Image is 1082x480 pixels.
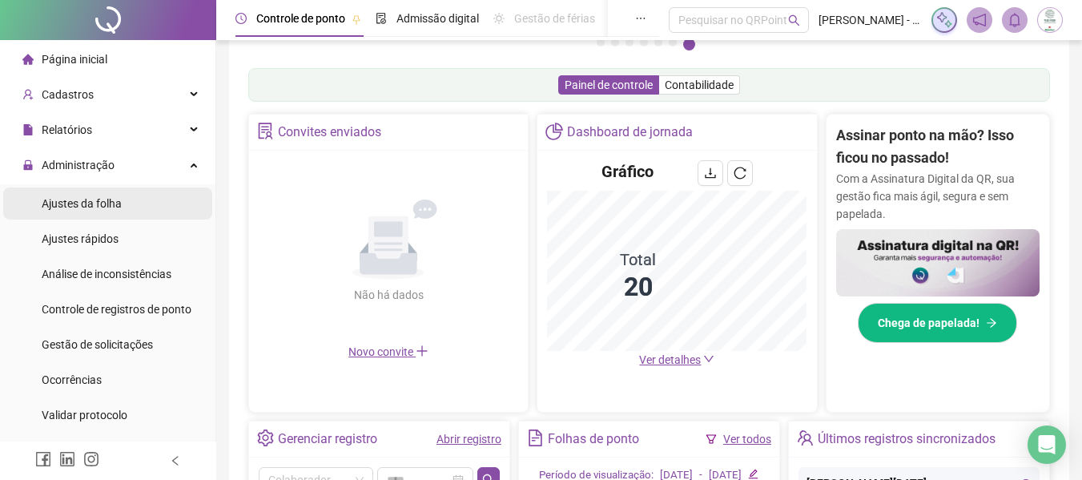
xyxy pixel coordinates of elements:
span: setting [257,430,274,446]
span: lock [22,159,34,171]
span: edit [748,469,758,479]
span: Admissão digital [396,12,479,25]
img: 70778 [1038,8,1062,32]
span: Novo convite [348,345,428,358]
div: Convites enviados [278,119,381,146]
span: Controle de ponto [256,12,345,25]
span: clock-circle [235,13,247,24]
span: instagram [83,451,99,467]
div: Dashboard de jornada [567,119,693,146]
div: Folhas de ponto [548,426,639,453]
div: Não há dados [315,286,462,304]
span: home [22,54,34,65]
span: plus [416,345,428,357]
span: Relatórios [42,123,92,136]
span: Análise de inconsistências [42,268,171,280]
button: Chega de papelada! [858,303,1017,343]
span: download [704,167,717,179]
div: Últimos registros sincronizados [818,426,996,453]
span: down [703,353,714,365]
button: 1 [597,38,605,46]
span: Ajustes rápidos [42,232,119,245]
button: 4 [640,38,648,46]
p: Com a Assinatura Digital da QR, sua gestão fica mais ágil, segura e sem papelada. [836,170,1040,223]
span: solution [257,123,274,139]
button: 5 [654,38,662,46]
span: file-text [527,430,544,446]
span: Validar protocolo [42,409,127,422]
span: notification [972,13,987,27]
span: left [170,455,181,466]
img: banner%2F02c71560-61a6-44d4-94b9-c8ab97240462.png [836,229,1040,297]
a: Ver todos [723,433,771,446]
div: Open Intercom Messenger [1028,426,1066,464]
span: file [22,124,34,135]
span: file-done [376,13,387,24]
span: team [797,430,814,446]
span: Chega de papelada! [878,314,979,332]
button: 2 [611,38,619,46]
span: pie-chart [545,123,562,139]
button: 6 [669,38,677,46]
span: Ocorrências [42,373,102,386]
div: Gerenciar registro [278,426,377,453]
span: filter [706,434,717,445]
span: sun [493,13,505,24]
span: Contabilidade [665,79,734,91]
span: [PERSON_NAME] - [GEOGRAPHIC_DATA] [819,11,922,29]
span: Ajustes da folha [42,197,122,210]
img: sparkle-icon.fc2bf0ac1784a2077858766a79e2daf3.svg [935,11,953,29]
button: 7 [683,38,695,50]
span: ellipsis [635,13,646,24]
span: Controle de registros de ponto [42,303,191,316]
span: Administração [42,159,115,171]
h4: Gráfico [601,160,654,183]
span: pushpin [352,14,361,24]
a: Ver detalhes down [639,353,714,366]
button: 3 [625,38,634,46]
span: bell [1008,13,1022,27]
span: reload [734,167,746,179]
span: search [788,14,800,26]
span: arrow-right [986,317,997,329]
span: Gestão de férias [514,12,595,25]
span: linkedin [59,451,75,467]
span: user-add [22,89,34,100]
span: Gestão de solicitações [42,338,153,351]
h2: Assinar ponto na mão? Isso ficou no passado! [836,124,1040,170]
span: Ver detalhes [639,353,701,366]
span: Painel de controle [565,79,653,91]
span: facebook [35,451,51,467]
span: Página inicial [42,53,107,66]
span: Cadastros [42,88,94,101]
a: Abrir registro [436,433,501,446]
